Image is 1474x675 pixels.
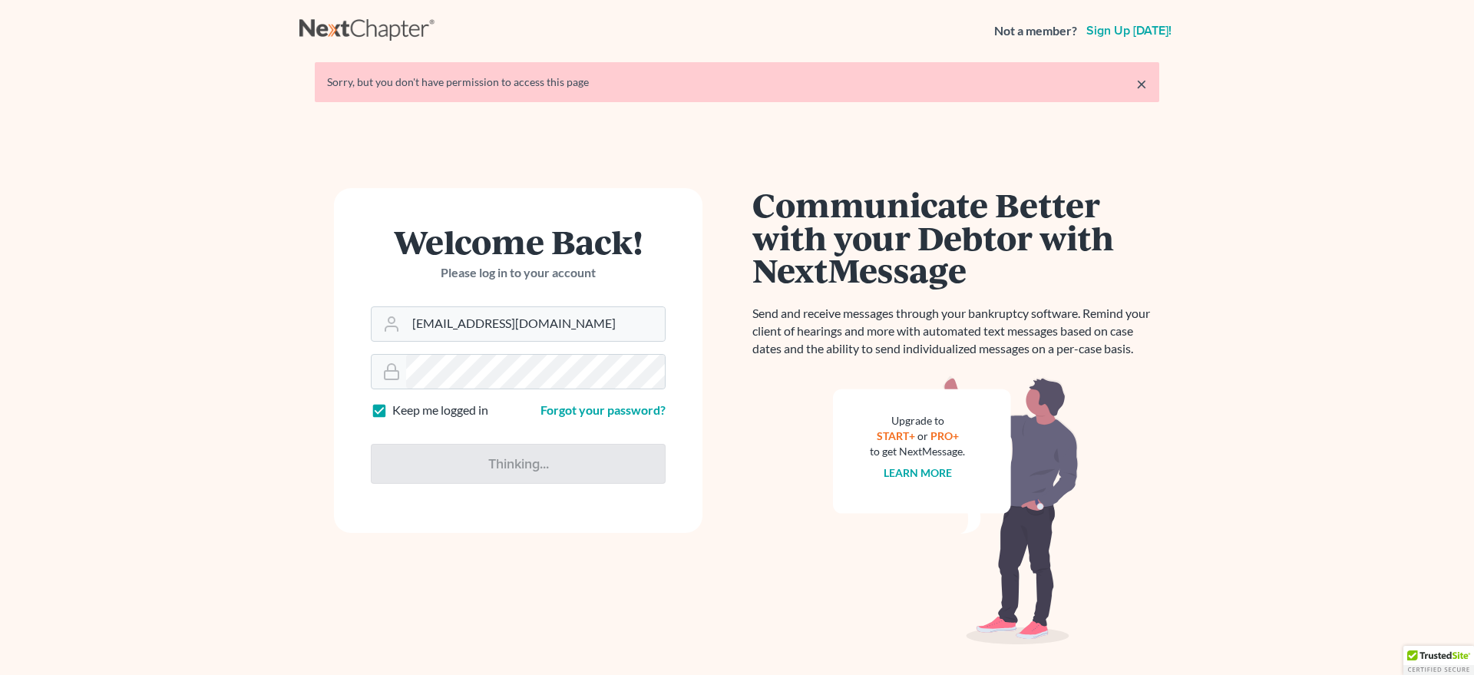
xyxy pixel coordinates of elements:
a: Learn more [884,466,952,479]
label: Keep me logged in [392,402,488,419]
div: Upgrade to [870,413,965,428]
div: to get NextMessage. [870,444,965,459]
div: TrustedSite Certified [1403,646,1474,675]
a: × [1136,74,1147,93]
p: Please log in to your account [371,264,666,282]
strong: Not a member? [994,22,1077,40]
img: nextmessage_bg-59042aed3d76b12b5cd301f8e5b87938c9018125f34e5fa2b7a6b67550977c72.svg [833,376,1079,645]
h1: Welcome Back! [371,225,666,258]
span: or [917,429,928,442]
a: START+ [877,429,915,442]
a: PRO+ [930,429,959,442]
input: Email Address [406,307,665,341]
h1: Communicate Better with your Debtor with NextMessage [752,188,1159,286]
div: Sorry, but you don't have permission to access this page [327,74,1147,90]
p: Send and receive messages through your bankruptcy software. Remind your client of hearings and mo... [752,305,1159,358]
a: Forgot your password? [540,402,666,417]
input: Thinking... [371,444,666,484]
a: Sign up [DATE]! [1083,25,1175,37]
